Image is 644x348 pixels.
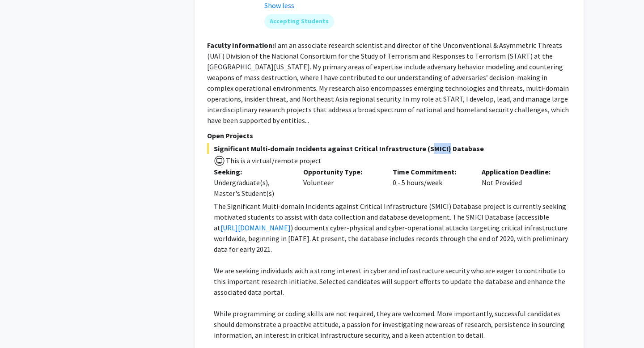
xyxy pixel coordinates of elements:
p: We are seeking individuals with a strong interest in cyber and infrastructure security who are ea... [214,265,571,297]
div: Undergraduate(s), Master's Student(s) [214,177,290,199]
p: Application Deadline: [482,166,558,177]
p: Open Projects [207,130,571,141]
b: Faculty Information: [207,41,274,50]
p: Opportunity Type: [303,166,379,177]
mat-chip: Accepting Students [264,14,334,29]
iframe: Chat [7,308,38,341]
fg-read-more: I am an associate research scientist and director of the Unconventional & Asymmetric Threats (UAT... [207,41,569,125]
p: The Significant Multi-domain Incidents against Critical Infrastructure (SMICI) Database project i... [214,201,571,255]
div: 0 - 5 hours/week [386,166,475,199]
span: This is a virtual/remote project [225,156,322,165]
p: Seeking: [214,166,290,177]
a: [URL][DOMAIN_NAME] [220,223,291,232]
p: While programming or coding skills are not required, they are welcomed. More importantly, success... [214,308,571,340]
div: Not Provided [475,166,564,199]
div: Volunteer [297,166,386,199]
span: Significant Multi-domain Incidents against Critical Infrastructure (SMICI) Database [207,143,571,154]
p: Time Commitment: [393,166,469,177]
